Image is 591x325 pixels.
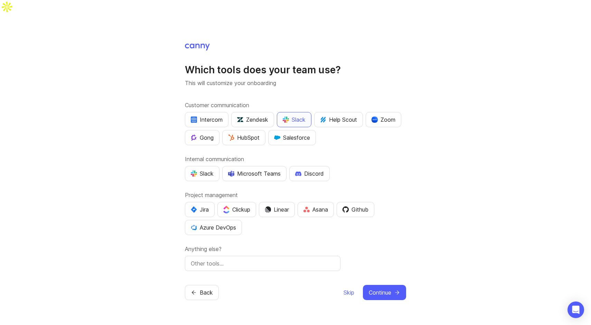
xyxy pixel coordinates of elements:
button: Microsoft Teams [222,166,287,181]
h1: Which tools does your team use? [185,64,406,76]
label: Project management [185,191,406,199]
div: Discord [295,169,324,178]
img: svg+xml;base64,PHN2ZyB4bWxucz0iaHR0cDovL3d3dy53My5vcmcvMjAwMC9zdmciIHZpZXdCb3g9IjAgMCA0MC4zNDMgND... [191,206,197,213]
img: GKxMRLiRsgdWqxrdBeWfGK5kaZ2alx1WifDSa2kSTsK6wyJURKhUuPoQRYzjholVGzT2A2owx2gHwZoyZHHCYJ8YNOAZj3DSg... [274,134,280,141]
img: +iLplPsjzba05dttzK064pds+5E5wZnCVbuGoLvBrYdmEPrXTzGo7zG60bLEREEjvOjaG9Saez5xsOEAbxBwOP6dkea84XY9O... [295,171,301,176]
div: Asana [303,205,328,214]
button: Gong [185,130,219,145]
div: Salesforce [274,133,310,142]
div: Github [343,205,368,214]
div: Intercom [191,115,223,124]
div: Jira [191,205,209,214]
img: qKnp5cUisfhcFQGr1t296B61Fm0WkUVwBZaiVE4uNRmEGBFetJMz8xGrgPHqF1mLDIG816Xx6Jz26AFmkmT0yuOpRCAR7zRpG... [191,134,197,141]
button: Salesforce [268,130,316,145]
button: Asana [298,202,334,217]
button: Jira [185,202,215,217]
img: WIAAAAASUVORK5CYII= [191,170,197,177]
button: Zendesk [231,112,274,127]
div: Linear [265,205,289,214]
button: Clickup [217,202,256,217]
button: Azure DevOps [185,220,242,235]
button: Slack [277,112,311,127]
div: Microsoft Teams [228,169,281,178]
input: Other tools… [191,259,335,268]
button: Skip [343,285,355,300]
div: HubSpot [228,133,260,142]
img: Dm50RERGQWO2Ei1WzHVviWZlaLVriU9uRN6E+tIr91ebaDbMKKPDpFbssSuEG21dcGXkrKsuOVPwCeFJSFAIOxgiKgL2sFHRe... [265,206,271,213]
button: Discord [289,166,330,181]
div: Azure DevOps [191,223,236,232]
button: Back [185,285,219,300]
div: Help Scout [320,115,357,124]
div: Zendesk [237,115,268,124]
div: Clickup [223,205,250,214]
button: Linear [259,202,295,217]
div: Zoom [372,115,395,124]
img: 0D3hMmx1Qy4j6AAAAAElFTkSuQmCC [343,206,349,213]
img: Rf5nOJ4Qh9Y9HAAAAAElFTkSuQmCC [303,207,310,213]
button: Intercom [185,112,228,127]
img: UniZRqrCPz6BHUWevMzgDJ1FW4xaGg2egd7Chm8uY0Al1hkDyjqDa8Lkk0kDEdqKkBok+T4wfoD0P0o6UMciQ8AAAAASUVORK... [237,117,243,123]
span: Back [200,288,213,297]
img: xLHbn3khTPgAAAABJRU5ErkJggg== [372,117,378,123]
div: Slack [191,169,214,178]
img: eRR1duPH6fQxdnSV9IruPjCimau6md0HxlPR81SIPROHX1VjYjAN9a41AAAAAElFTkSuQmCC [191,117,197,123]
label: Customer communication [185,101,406,109]
img: YKcwp4sHBXAAAAAElFTkSuQmCC [191,224,197,231]
img: Canny Home [185,44,210,50]
button: Github [337,202,374,217]
span: Continue [369,288,391,297]
img: kV1LT1TqjqNHPtRK7+FoaplE1qRq1yqhg056Z8K5Oc6xxgIuf0oNQ9LelJqbcyPisAf0C9LDpX5UIuAAAAAElFTkSuQmCC [320,117,326,123]
img: j83v6vj1tgY2AAAAABJRU5ErkJggg== [223,206,229,213]
div: Open Intercom Messenger [567,301,584,318]
span: Skip [344,288,354,297]
div: Slack [283,115,306,124]
button: Help Scout [314,112,363,127]
img: WIAAAAASUVORK5CYII= [283,117,289,123]
label: Anything else? [185,245,406,253]
button: HubSpot [222,130,265,145]
button: Continue [363,285,406,300]
button: Zoom [366,112,401,127]
p: This will customize your onboarding [185,79,406,87]
img: G+3M5qq2es1si5SaumCnMN47tP1CvAZneIVX5dcx+oz+ZLhv4kfP9DwAAAABJRU5ErkJggg== [228,134,234,141]
button: Slack [185,166,219,181]
div: Gong [191,133,214,142]
label: Internal communication [185,155,406,163]
img: D0GypeOpROL5AAAAAElFTkSuQmCC [228,170,234,176]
